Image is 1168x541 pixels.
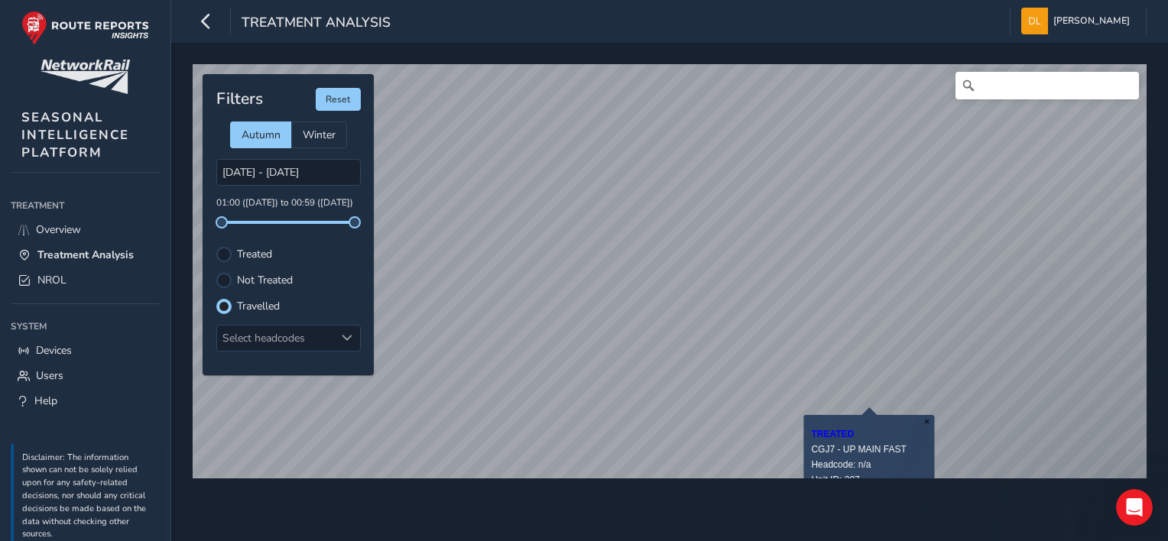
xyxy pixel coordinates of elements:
[230,121,291,148] div: Autumn
[11,338,160,363] a: Devices
[316,88,361,111] button: Reset
[242,13,391,34] span: Treatment Analysis
[11,242,160,267] a: Treatment Analysis
[811,457,926,472] div: Headcode: n/a
[217,326,335,351] div: Select headcodes
[237,275,293,286] label: Not Treated
[237,301,280,312] label: Travelled
[11,315,160,338] div: System
[11,217,160,242] a: Overview
[955,72,1139,99] input: Search
[242,128,281,142] span: Autumn
[920,415,935,428] button: Close popup
[216,89,263,109] h4: Filters
[41,60,130,94] img: customer logo
[11,363,160,388] a: Users
[36,222,81,237] span: Overview
[1116,489,1153,526] iframe: Intercom live chat
[37,248,134,262] span: Treatment Analysis
[36,343,72,358] span: Devices
[811,426,926,442] div: TREATED
[11,267,160,293] a: NROL
[21,11,149,45] img: rr logo
[1021,8,1048,34] img: diamond-layout
[303,128,336,142] span: Winter
[1021,8,1135,34] button: [PERSON_NAME]
[36,368,63,383] span: Users
[291,121,347,148] div: Winter
[811,472,926,488] div: Unit ID: 207
[811,442,926,457] div: CGJ7 - UP MAIN FAST
[237,249,272,260] label: Treated
[21,109,129,161] span: SEASONAL INTELLIGENCE PLATFORM
[11,194,160,217] div: Treatment
[34,394,57,408] span: Help
[1053,8,1130,34] span: [PERSON_NAME]
[216,196,361,210] p: 01:00 ([DATE]) to 00:59 ([DATE])
[37,273,67,287] span: NROL
[193,64,1147,478] canvas: Map
[11,388,160,413] a: Help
